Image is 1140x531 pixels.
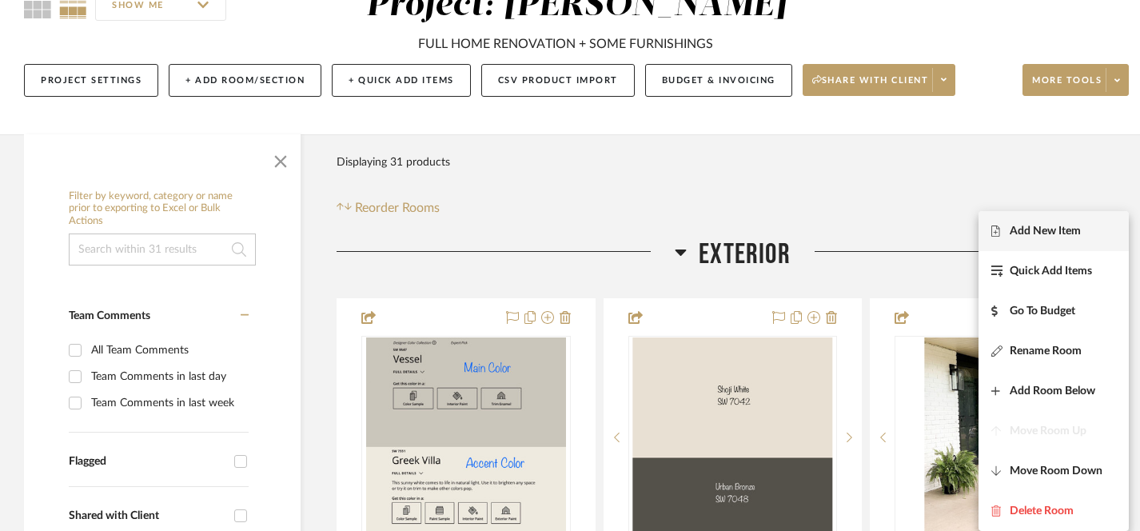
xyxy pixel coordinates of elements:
span: Add New Item [1010,225,1081,238]
span: Quick Add Items [1010,265,1092,278]
span: Go To Budget [1010,305,1075,318]
span: Move Room Down [1010,465,1102,478]
span: Rename Room [1010,345,1082,358]
span: Delete Room [1010,505,1074,518]
span: Add Room Below [1010,385,1095,398]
